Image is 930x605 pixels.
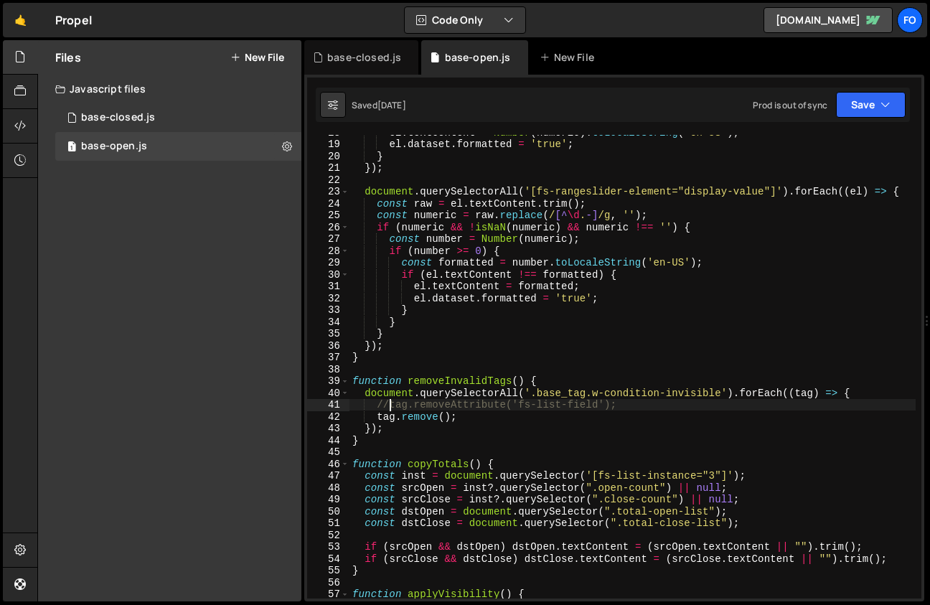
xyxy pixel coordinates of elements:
div: 37 [307,352,349,364]
div: 29 [307,257,349,269]
a: 🤙 [3,3,38,37]
span: 1 [67,142,76,154]
div: 50 [307,506,349,518]
div: 55 [307,565,349,577]
div: New File [540,50,600,65]
div: Prod is out of sync [753,99,827,111]
div: 22 [307,174,349,187]
div: Javascript files [38,75,301,103]
div: 47 [307,470,349,482]
h2: Files [55,50,81,65]
div: base-closed.js [327,50,401,65]
div: 20 [307,151,349,163]
div: 38 [307,364,349,376]
div: 28 [307,245,349,258]
div: 56 [307,577,349,589]
div: base-open.js [445,50,511,65]
div: 44 [307,435,349,447]
div: 26 [307,222,349,234]
div: 49 [307,494,349,506]
div: base-closed.js [81,111,155,124]
div: 34 [307,316,349,329]
a: [DOMAIN_NAME] [764,7,893,33]
div: base-open.js [81,140,147,153]
button: New File [230,52,284,63]
div: 52 [307,530,349,542]
div: 30 [307,269,349,281]
div: Propel [55,11,92,29]
div: 48 [307,482,349,494]
a: fo [897,7,923,33]
div: 27 [307,233,349,245]
div: 42 [307,411,349,423]
div: 45 [307,446,349,459]
div: 46 [307,459,349,471]
div: 19 [307,139,349,151]
div: 33 [307,304,349,316]
div: 39 [307,375,349,388]
button: Save [836,92,906,118]
div: 17111/47461.js [55,103,301,132]
div: Saved [352,99,406,111]
div: 36 [307,340,349,352]
div: 23 [307,186,349,198]
div: 51 [307,517,349,530]
div: 17111/47186.js [55,132,301,161]
div: 21 [307,162,349,174]
button: Code Only [405,7,525,33]
div: 54 [307,553,349,566]
div: 32 [307,293,349,305]
div: 25 [307,210,349,222]
div: 40 [307,388,349,400]
div: 31 [307,281,349,293]
div: 41 [307,399,349,411]
div: 53 [307,541,349,553]
div: 24 [307,198,349,210]
div: 43 [307,423,349,435]
div: 35 [307,328,349,340]
div: [DATE] [377,99,406,111]
div: 57 [307,588,349,601]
